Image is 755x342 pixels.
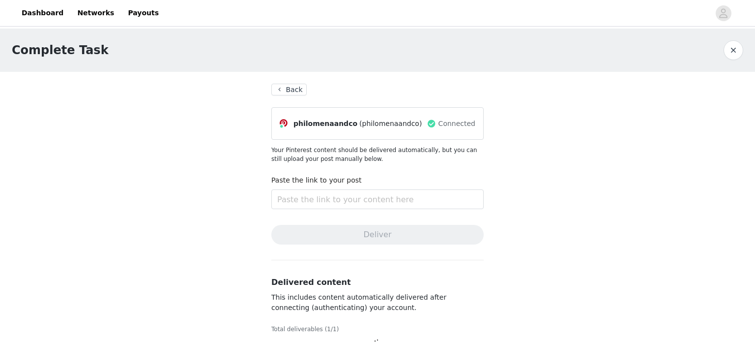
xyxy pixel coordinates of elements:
p: Your Pinterest content should be delivered automatically, but you can still upload your post manu... [271,146,484,163]
span: philomenaandco [293,119,357,129]
a: Networks [71,2,120,24]
span: Connected [438,119,475,129]
a: Dashboard [16,2,69,24]
div: avatar [719,5,728,21]
span: (philomenaandco) [359,119,422,129]
p: Total deliverables (1/1) [271,325,484,334]
span: This includes content automatically delivered after connecting (authenticating) your account. [271,293,446,311]
button: Deliver [271,225,484,245]
h3: Delivered content [271,277,484,288]
button: Back [271,84,307,95]
a: Payouts [122,2,165,24]
label: Paste the link to your post [271,176,362,184]
input: Paste the link to your content here [271,189,484,209]
h1: Complete Task [12,41,109,59]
